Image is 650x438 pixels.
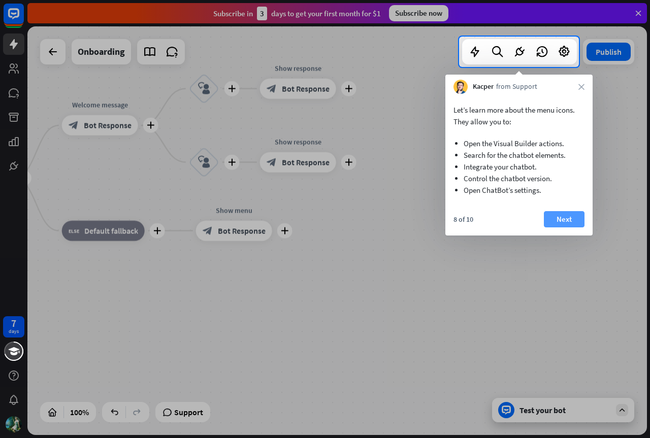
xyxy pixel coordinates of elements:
[453,104,584,127] p: Let’s learn more about the menu icons. They allow you to:
[578,84,584,90] i: close
[464,138,574,149] li: Open the Visual Builder actions.
[464,149,574,161] li: Search for the chatbot elements.
[453,215,473,224] div: 8 of 10
[473,82,494,92] span: Kacper
[544,211,584,227] button: Next
[464,184,574,196] li: Open ChatBot’s settings.
[464,173,574,184] li: Control the chatbot version.
[464,161,574,173] li: Integrate your chatbot.
[8,4,39,35] button: Open LiveChat chat widget
[496,82,537,92] span: from Support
